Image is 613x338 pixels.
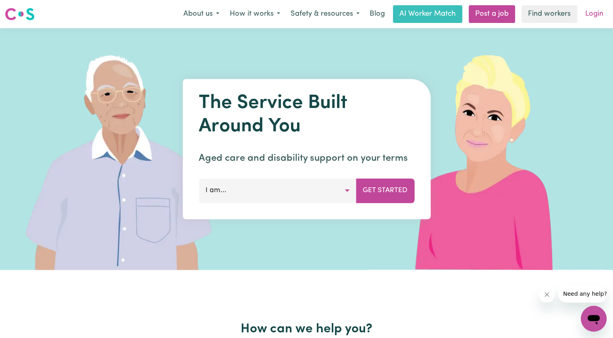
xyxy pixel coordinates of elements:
[224,6,285,23] button: How it works
[5,7,35,21] img: Careseekers logo
[199,178,356,203] button: I am...
[580,5,608,23] a: Login
[5,5,35,23] a: Careseekers logo
[539,286,555,303] iframe: Close message
[581,306,607,332] iframe: Button to launch messaging window
[285,6,365,23] button: Safety & resources
[178,6,224,23] button: About us
[522,5,577,23] a: Find workers
[365,5,390,23] a: Blog
[5,6,49,12] span: Need any help?
[199,151,414,166] p: Aged care and disability support on your terms
[199,92,414,138] h1: The Service Built Around You
[393,5,462,23] a: AI Worker Match
[558,285,607,303] iframe: Message from company
[469,5,515,23] a: Post a job
[356,178,414,203] button: Get Started
[46,321,568,337] h2: How can we help you?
